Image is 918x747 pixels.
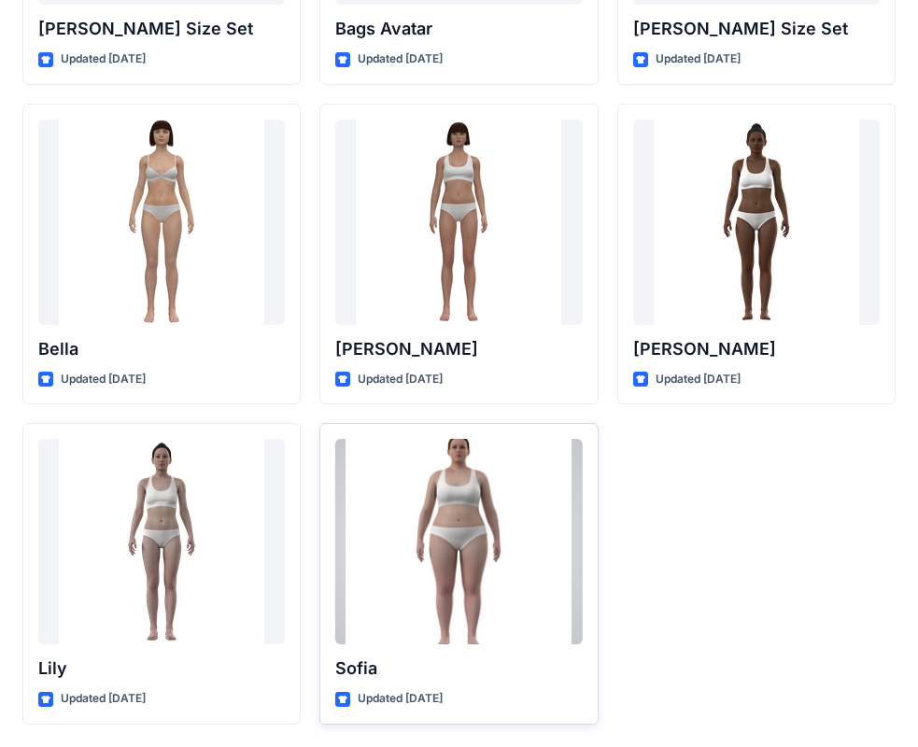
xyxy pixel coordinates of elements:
a: Sofia [335,439,582,644]
p: [PERSON_NAME] [633,336,880,362]
p: [PERSON_NAME] Size Set [633,16,880,42]
p: Updated [DATE] [61,49,146,69]
p: Updated [DATE] [656,370,741,389]
a: Gabrielle [633,120,880,325]
p: [PERSON_NAME] Size Set [38,16,285,42]
p: Bags Avatar [335,16,582,42]
p: Updated [DATE] [61,689,146,709]
p: Updated [DATE] [656,49,741,69]
p: Updated [DATE] [61,370,146,389]
a: Bella [38,120,285,325]
p: [PERSON_NAME] [335,336,582,362]
a: Lily [38,439,285,644]
p: Updated [DATE] [358,370,443,389]
p: Updated [DATE] [358,689,443,709]
p: Sofia [335,655,582,682]
a: Emma [335,120,582,325]
p: Lily [38,655,285,682]
p: Bella [38,336,285,362]
p: Updated [DATE] [358,49,443,69]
